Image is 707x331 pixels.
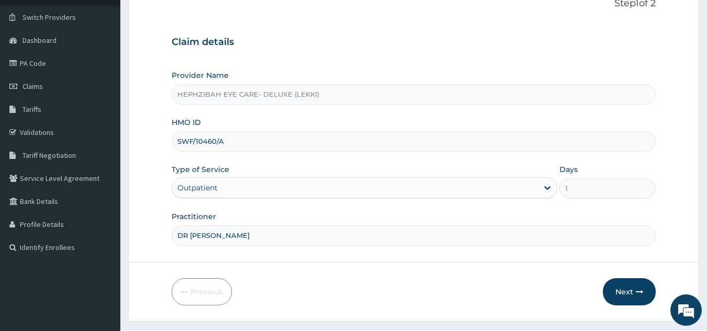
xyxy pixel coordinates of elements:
[177,182,218,193] div: Outpatient
[603,278,656,305] button: Next
[559,164,578,175] label: Days
[23,13,76,22] span: Switch Providers
[172,70,229,81] label: Provider Name
[23,82,43,91] span: Claims
[23,151,76,160] span: Tariff Negotiation
[172,211,216,222] label: Practitioner
[23,105,41,114] span: Tariffs
[172,5,197,30] div: Minimize live chat window
[5,220,199,257] textarea: Type your message and hit 'Enter'
[61,99,144,204] span: We're online!
[172,37,656,48] h3: Claim details
[172,164,229,175] label: Type of Service
[23,36,57,45] span: Dashboard
[172,131,656,152] input: Enter HMO ID
[172,225,656,246] input: Enter Name
[172,278,232,305] button: Previous
[54,59,176,72] div: Chat with us now
[19,52,42,78] img: d_794563401_company_1708531726252_794563401
[172,117,201,128] label: HMO ID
